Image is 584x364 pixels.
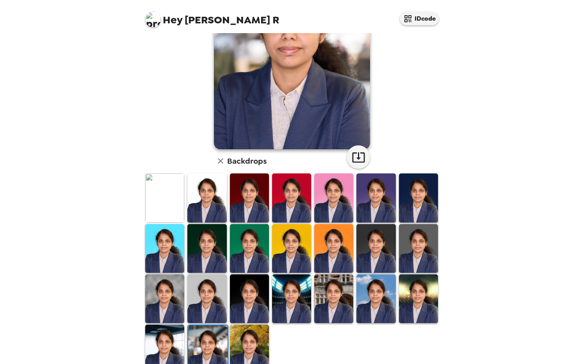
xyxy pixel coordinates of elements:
[145,12,161,27] img: profile pic
[163,13,182,27] span: Hey
[400,12,439,25] button: IDcode
[145,8,279,25] span: [PERSON_NAME] R
[227,155,267,167] h6: Backdrops
[145,173,184,222] img: Original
